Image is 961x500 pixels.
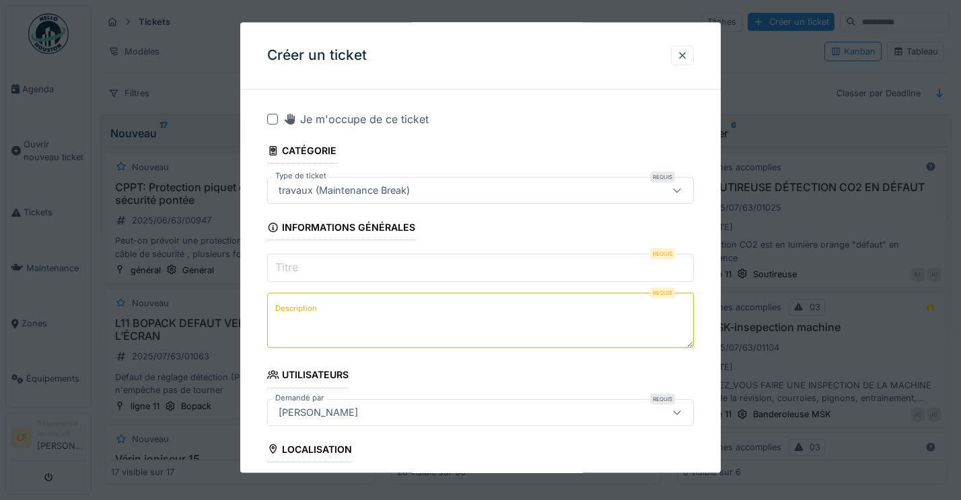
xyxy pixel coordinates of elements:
[273,260,301,276] label: Titre
[267,439,352,462] div: Localisation
[650,394,675,404] div: Requis
[273,405,363,420] div: [PERSON_NAME]
[267,365,349,388] div: Utilisateurs
[283,111,429,127] div: Je m'occupe de ce ticket
[267,218,415,241] div: Informations générales
[267,47,367,64] h3: Créer un ticket
[273,184,415,199] div: travaux (Maintenance Break)
[273,301,320,318] label: Description
[273,392,326,404] label: Demandé par
[267,141,336,164] div: Catégorie
[650,288,675,299] div: Requis
[650,172,675,183] div: Requis
[273,171,329,182] label: Type de ticket
[650,249,675,260] div: Requis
